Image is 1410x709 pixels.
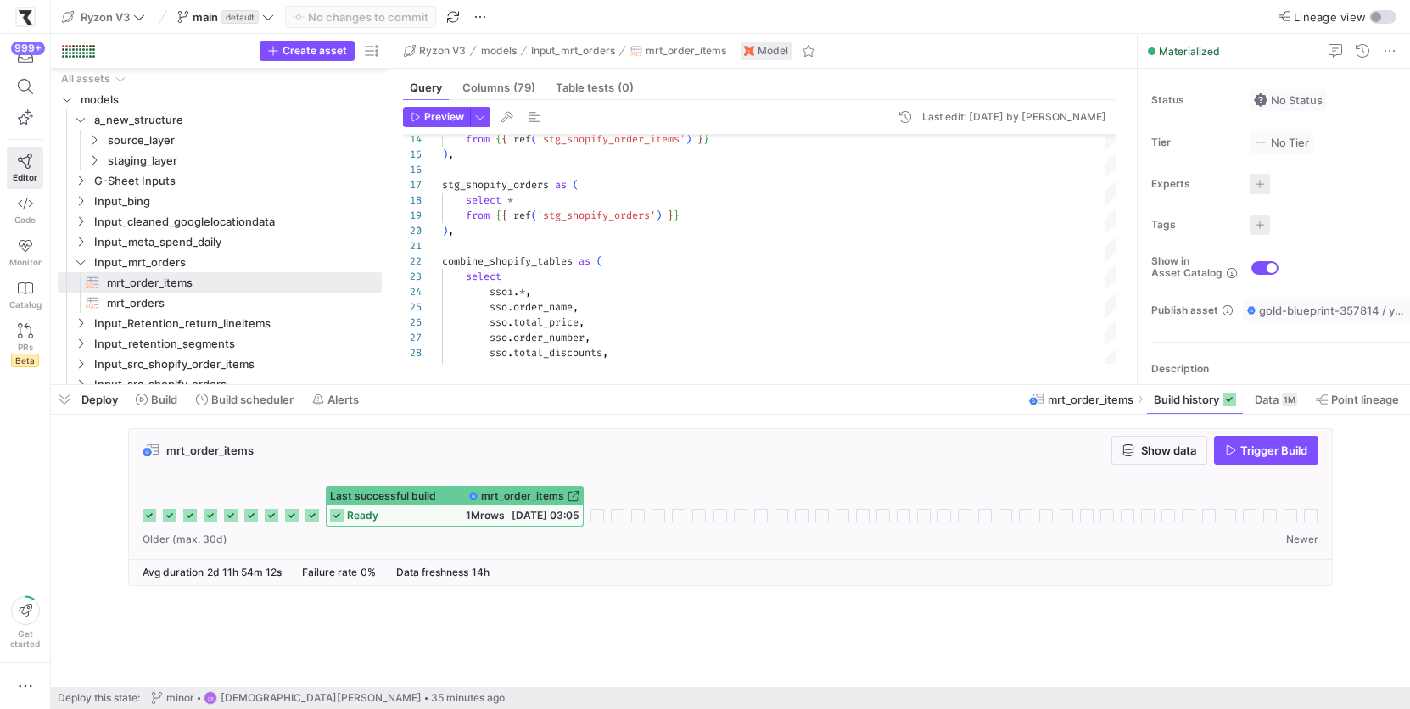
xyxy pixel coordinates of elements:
[221,10,259,24] span: default
[481,45,517,57] span: models
[573,300,579,314] span: ,
[396,566,468,578] span: Data freshness
[94,232,379,252] span: Input_meta_spend_daily
[1247,385,1305,414] button: Data1M
[403,254,422,269] div: 22
[107,293,362,313] span: mrt_orders​​​​​​​​​​
[1154,393,1219,406] span: Build history
[94,354,379,374] span: Input_src_shopify_order_items
[744,46,754,56] img: undefined
[211,393,294,406] span: Build scheduler
[513,82,535,93] span: (79)
[10,628,40,649] span: Get started
[1048,393,1133,406] span: mrt_order_items
[81,10,130,24] span: Ryzon V3
[656,209,662,222] span: )
[513,285,519,299] span: .
[1250,89,1327,111] button: No statusNo Status
[410,82,442,93] span: Query
[507,300,513,314] span: .
[1151,255,1223,279] span: Show in Asset Catalog
[403,269,422,284] div: 23
[513,361,644,375] span: total_line_items_price
[403,162,422,177] div: 16
[442,224,448,237] span: )
[466,509,505,522] span: 1M rows
[58,150,382,170] div: Press SPACE to select this row.
[143,533,227,545] span: Older (max. 30d)
[626,41,730,61] button: mrt_order_items
[260,41,355,61] button: Create asset
[618,82,634,93] span: (0)
[1254,136,1309,149] span: No Tier
[108,131,379,150] span: source_layer
[94,253,379,272] span: Input_mrt_orders
[58,313,382,333] div: Press SPACE to select this row.
[58,6,149,28] button: Ryzon V3
[361,566,376,578] span: 0%
[327,393,359,406] span: Alerts
[490,300,507,314] span: sso
[166,444,254,457] span: mrt_order_items
[81,90,379,109] span: models
[58,293,382,313] a: mrt_orders​​​​​​​​​​
[403,208,422,223] div: 19
[495,209,501,222] span: {
[305,385,366,414] button: Alerts
[481,490,564,502] span: mrt_order_items
[466,270,501,283] span: select
[330,490,436,502] span: Last successful build
[513,315,579,329] span: total_price
[1151,94,1236,106] span: Status
[58,130,382,150] div: Press SPACE to select this row.
[403,223,422,238] div: 20
[758,45,788,57] span: Model
[58,333,382,354] div: Press SPACE to select this row.
[527,41,619,61] button: Input_mrt_orders
[58,232,382,252] div: Press SPACE to select this row.
[403,193,422,208] div: 18
[1159,45,1220,58] span: Materialized
[94,192,379,211] span: Input_bing
[107,273,362,293] span: mrt_order_items​​​​​​​​​​
[513,346,602,360] span: total_discounts
[61,73,110,85] div: All assets
[579,315,585,329] span: ,
[7,232,43,274] a: Monitor
[1254,93,1267,107] img: No status
[94,334,379,354] span: Input_retention_segments
[326,486,584,527] button: Last successful buildmrt_order_itemsready1Mrows[DATE] 03:05
[442,254,573,268] span: combine_shopify_tables
[81,393,118,406] span: Deploy
[644,361,650,375] span: ,
[1286,533,1318,545] span: Newer
[1255,393,1279,406] span: Data
[193,10,218,24] span: main
[556,82,634,93] span: Table tests
[431,692,505,704] span: 35 minutes ago
[207,566,282,578] span: 2d 11h 54m 12s
[7,316,43,374] a: PRsBeta
[9,257,42,267] span: Monitor
[1259,304,1408,317] span: gold-blueprint-357814 / y42_Ryzon_V3_main / mrt_order_items
[596,254,602,268] span: (
[448,224,454,237] span: ,
[403,238,422,254] div: 21
[462,82,535,93] span: Columns
[531,45,615,57] span: Input_mrt_orders
[1254,136,1267,149] img: No tier
[602,346,608,360] span: ,
[7,274,43,316] a: Catalog
[11,42,45,55] div: 999+
[302,566,357,578] span: Failure rate
[58,272,382,293] a: mrt_order_items​​​​​​​​​​
[442,148,448,161] span: )
[466,193,501,207] span: select
[579,254,590,268] span: as
[94,212,379,232] span: Input_cleaned_googlelocationdata
[507,361,513,375] span: .
[573,178,579,192] span: (
[7,41,43,71] button: 999+
[585,331,590,344] span: ,
[403,330,422,345] div: 27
